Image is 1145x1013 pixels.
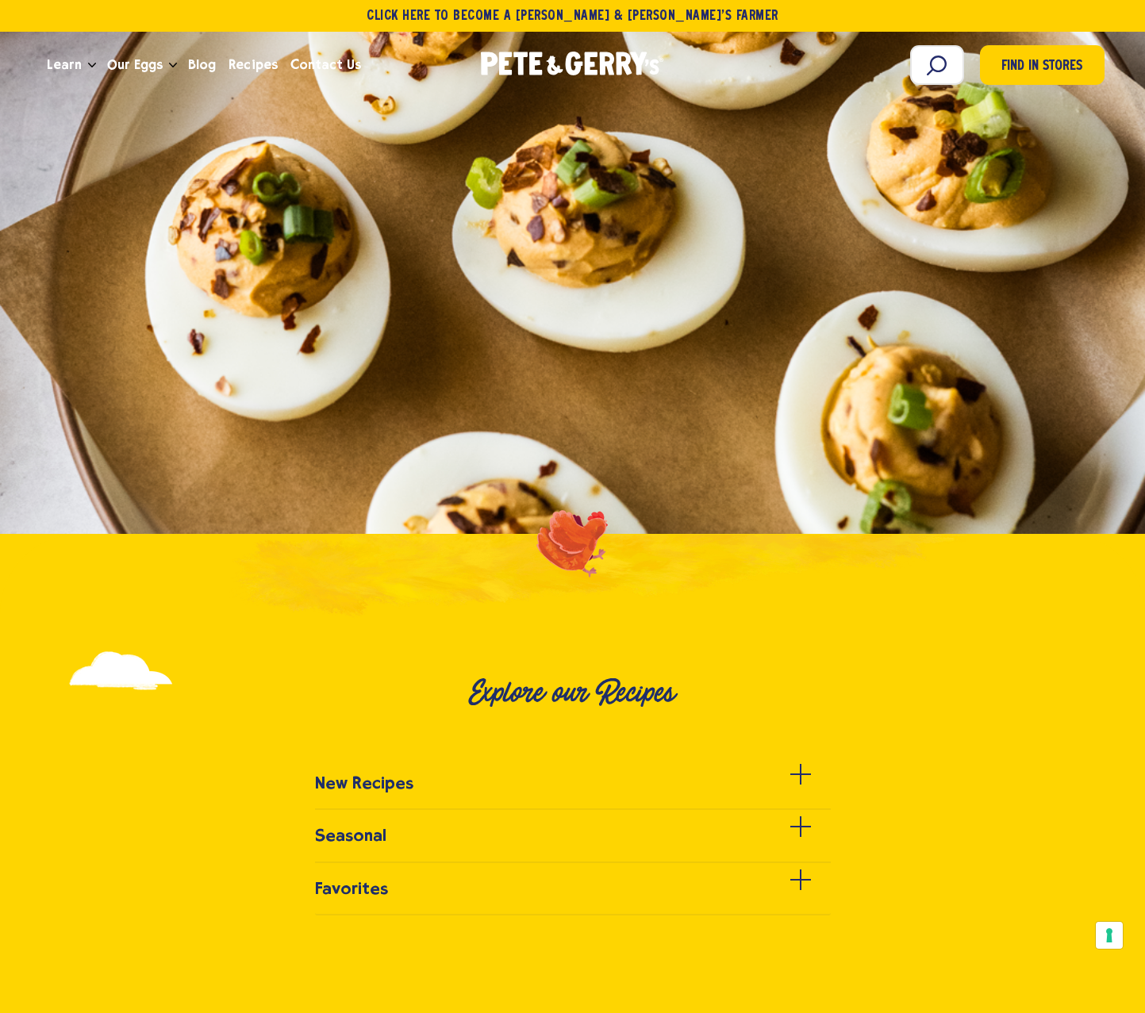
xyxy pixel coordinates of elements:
h3: New Recipes [315,773,413,792]
input: Search [910,45,964,85]
span: Blog [188,55,216,75]
span: Recipes [229,55,277,75]
a: Blog [182,44,222,86]
button: Open the dropdown menu for Our Eggs [169,63,177,68]
h3: Favorites [315,879,388,898]
h3: Seasonal [315,826,386,845]
span: Find in Stores [1001,56,1082,78]
a: Learn [40,44,88,86]
a: Toggle the accordion open and closed [315,826,831,862]
button: Open the dropdown menu for Learn [88,63,96,68]
a: Recipes [222,44,283,86]
span: Contact Us [290,55,361,75]
button: Your consent preferences for tracking technologies [1096,922,1123,949]
span: Learn [47,55,82,75]
a: Our Eggs [101,44,169,86]
span: Our Eggs [107,55,163,75]
h2: Explore our Recipes [95,676,1049,710]
a: Toggle the accordion open and closed [315,773,831,810]
a: Find in Stores [980,45,1105,85]
a: Toggle the accordion open and closed [315,879,831,915]
a: Contact Us [284,44,367,86]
